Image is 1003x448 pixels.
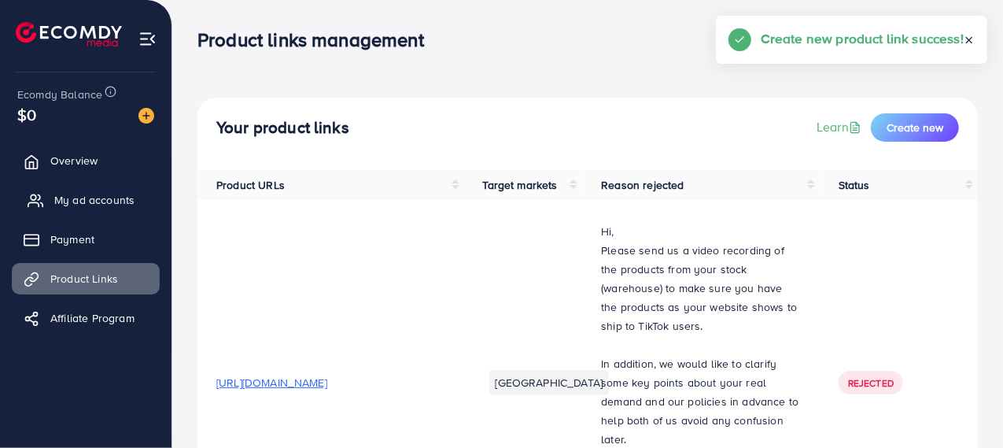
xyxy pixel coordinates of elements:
a: My ad accounts [12,184,160,216]
h3: Product links management [197,28,437,51]
a: Affiliate Program [12,302,160,334]
img: logo [16,22,122,46]
h4: Your product links [216,118,349,138]
button: Create new [871,113,959,142]
span: Product URLs [216,177,285,193]
img: menu [138,30,157,48]
span: Ecomdy Balance [17,87,102,102]
img: image [138,108,154,124]
a: Payment [12,224,160,255]
span: My ad accounts [54,192,135,208]
span: Product Links [50,271,118,287]
span: Status [839,177,870,193]
p: Hi, [601,222,801,241]
a: Overview [12,145,160,176]
p: Please send us a video recording of the products from your stock (warehouse) to make sure you hav... [601,241,801,335]
span: Rejected [848,376,894,390]
span: Overview [50,153,98,168]
iframe: Chat [936,377,991,436]
span: [URL][DOMAIN_NAME] [216,375,327,391]
span: Reason rejected [601,177,684,193]
li: [GEOGRAPHIC_DATA] [489,370,610,395]
span: $0 [16,102,38,128]
a: Learn [817,118,865,136]
span: Target markets [483,177,558,193]
span: Payment [50,231,94,247]
a: Product Links [12,263,160,294]
span: Affiliate Program [50,310,135,326]
span: Create new [887,120,943,135]
h5: Create new product link success! [761,28,964,49]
